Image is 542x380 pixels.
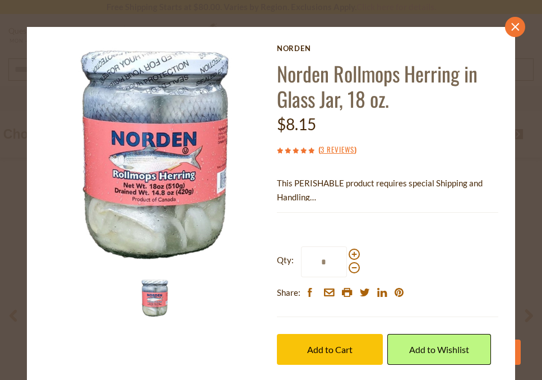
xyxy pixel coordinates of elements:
a: 3 Reviews [321,144,354,156]
img: Norden Rollmops Herring in Glass Jar [135,278,174,318]
a: Norden Rollmops Herring in Glass Jar, 18 oz. [277,58,478,113]
span: ( ) [318,144,356,155]
a: Add to Wishlist [387,334,491,365]
span: Add to Cart [307,344,353,355]
p: This PERISHABLE product requires special Shipping and Handling [277,176,498,204]
a: Norden [277,44,498,53]
input: Qty: [301,246,347,277]
span: Share: [277,286,300,300]
button: Add to Cart [277,334,383,365]
span: $8.15 [277,115,316,134]
img: Norden Rollmops Herring in Glass Jar [44,44,265,265]
strong: Qty: [277,253,294,267]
